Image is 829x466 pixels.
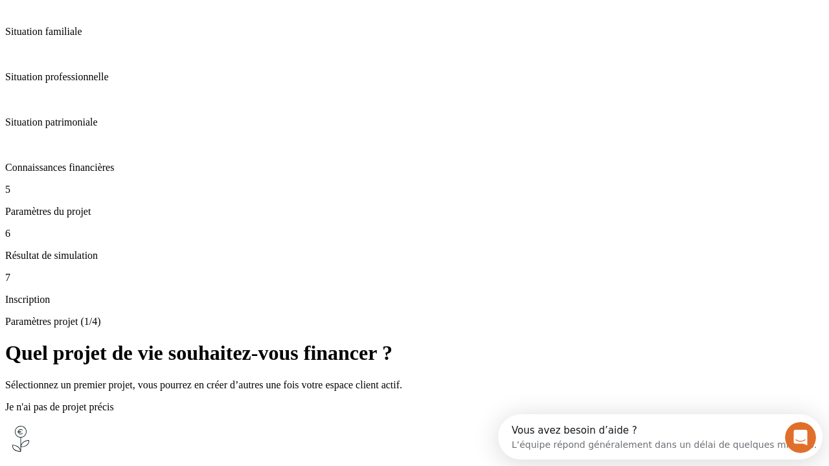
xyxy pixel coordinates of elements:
p: Inscription [5,294,824,305]
p: 6 [5,228,824,239]
iframe: Intercom live chat [785,422,816,453]
iframe: Intercom live chat discovery launcher [498,414,823,460]
p: Résultat de simulation [5,250,824,261]
p: 7 [5,272,824,283]
div: Vous avez besoin d’aide ? [14,11,319,21]
div: Ouvrir le Messenger Intercom [5,5,357,41]
p: Situation familiale [5,26,824,38]
div: L’équipe répond généralement dans un délai de quelques minutes. [14,21,319,35]
p: Paramètres du projet [5,206,824,217]
p: Situation patrimoniale [5,116,824,128]
p: Paramètres projet (1/4) [5,316,824,327]
h1: Quel projet de vie souhaitez-vous financer ? [5,341,824,365]
p: Connaissances financières [5,162,824,173]
span: Sélectionnez un premier projet, vous pourrez en créer d’autres une fois votre espace client actif. [5,379,402,390]
p: Je n'ai pas de projet précis [5,401,824,413]
p: Situation professionnelle [5,71,824,83]
p: 5 [5,184,824,195]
